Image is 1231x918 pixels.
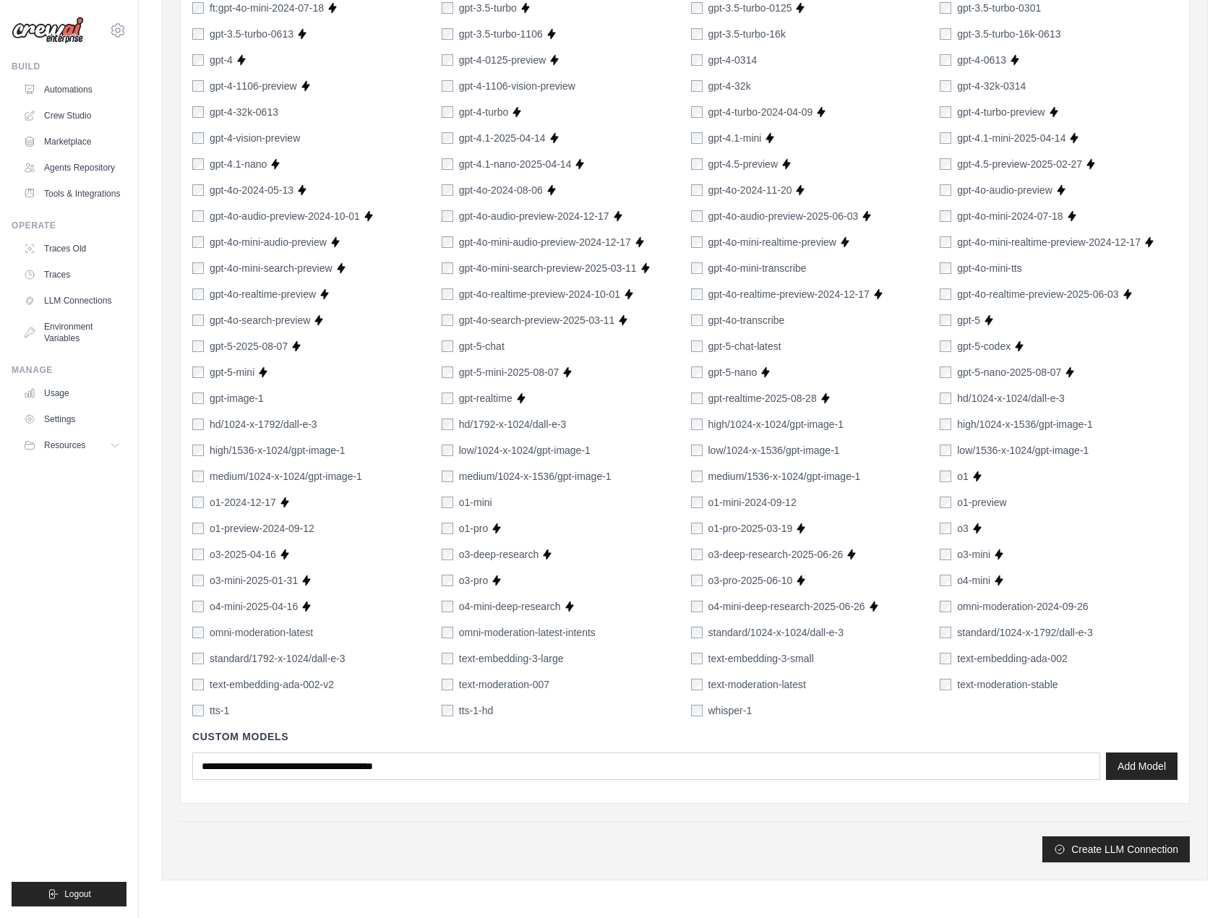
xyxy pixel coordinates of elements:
[12,220,126,231] div: Operate
[940,366,951,378] input: gpt-5-nano-2025-08-07
[210,703,229,718] label: tts-1
[459,443,591,458] label: low/1024-x-1024/gpt-image-1
[691,132,703,144] input: gpt-4.1-mini
[691,653,703,664] input: text-embedding-3-small
[442,497,453,508] input: o1-mini
[691,392,703,404] input: gpt-realtime-2025-08-28
[708,339,781,353] label: gpt-5-chat-latest
[442,627,453,638] input: omni-moderation-latest-intents
[708,79,751,93] label: gpt-4-32k
[940,210,951,222] input: gpt-4o-mini-2024-07-18
[957,183,1052,197] label: gpt-4o-audio-preview
[957,339,1011,353] label: gpt-5-codex
[940,523,951,534] input: o3
[210,625,313,640] label: omni-moderation-latest
[708,105,813,119] label: gpt-4-turbo-2024-04-09
[957,1,1041,15] label: gpt-3.5-turbo-0301
[940,549,951,560] input: o3-mini
[940,262,951,274] input: gpt-4o-mini-tts
[957,521,969,536] label: o3
[708,391,817,406] label: gpt-realtime-2025-08-28
[210,53,233,67] label: gpt-4
[940,236,951,248] input: gpt-4o-mini-realtime-preview-2024-12-17
[957,443,1089,458] label: low/1536-x-1024/gpt-image-1
[459,157,572,171] label: gpt-4.1-nano-2025-04-14
[44,439,85,451] span: Resources
[459,651,564,666] label: text-embedding-3-large
[192,523,204,534] input: o1-preview-2024-09-12
[940,314,951,326] input: gpt-5
[459,469,612,484] label: medium/1024-x-1536/gpt-image-1
[940,445,951,456] input: low/1536-x-1024/gpt-image-1
[192,340,204,352] input: gpt-5-2025-08-07
[940,471,951,482] input: o1
[442,679,453,690] input: text-moderation-007
[708,131,762,145] label: gpt-4.1-mini
[708,235,836,249] label: gpt-4o-mini-realtime-preview
[691,549,703,560] input: o3-deep-research-2025-06-26
[691,601,703,612] input: o4-mini-deep-research-2025-06-26
[442,366,453,378] input: gpt-5-mini-2025-08-07
[459,677,549,692] label: text-moderation-007
[210,677,334,692] label: text-embedding-ada-002-v2
[442,210,453,222] input: gpt-4o-audio-preview-2024-12-17
[459,53,546,67] label: gpt-4-0125-preview
[691,340,703,352] input: gpt-5-chat-latest
[940,653,951,664] input: text-embedding-ada-002
[691,471,703,482] input: medium/1536-x-1024/gpt-image-1
[210,209,360,223] label: gpt-4o-audio-preview-2024-10-01
[957,131,1065,145] label: gpt-4.1-mini-2025-04-14
[691,679,703,690] input: text-moderation-latest
[940,340,951,352] input: gpt-5-codex
[192,497,204,508] input: o1-2024-12-17
[940,288,951,300] input: gpt-4o-realtime-preview-2025-06-03
[17,130,126,153] a: Marketplace
[210,443,346,458] label: high/1536-x-1024/gpt-image-1
[17,237,126,260] a: Traces Old
[708,651,814,666] label: text-embedding-3-small
[210,547,276,562] label: o3-2025-04-16
[192,627,204,638] input: omni-moderation-latest
[192,471,204,482] input: medium/1024-x-1024/gpt-image-1
[210,1,324,15] label: ft:gpt-4o-mini-2024-07-18
[940,627,951,638] input: standard/1024-x-1792/dall-e-3
[12,882,126,906] button: Logout
[691,314,703,326] input: gpt-4o-transcribe
[957,599,1088,614] label: omni-moderation-2024-09-26
[192,158,204,170] input: gpt-4.1-nano
[459,183,543,197] label: gpt-4o-2024-08-06
[12,364,126,376] div: Manage
[210,417,317,432] label: hd/1024-x-1792/dall-e-3
[940,184,951,196] input: gpt-4o-audio-preview
[957,261,1021,275] label: gpt-4o-mini-tts
[210,521,314,536] label: o1-preview-2024-09-12
[459,27,543,41] label: gpt-3.5-turbo-1106
[691,366,703,378] input: gpt-5-nano
[192,366,204,378] input: gpt-5-mini
[210,365,254,379] label: gpt-5-mini
[708,521,793,536] label: o1-pro-2025-03-19
[1106,752,1178,780] button: Add Model
[957,677,1058,692] label: text-moderation-stable
[17,315,126,350] a: Environment Variables
[957,391,1065,406] label: hd/1024-x-1024/dall-e-3
[192,2,204,14] input: ft:gpt-4o-mini-2024-07-18
[459,625,596,640] label: omni-moderation-latest-intents
[192,288,204,300] input: gpt-4o-realtime-preview
[708,287,870,301] label: gpt-4o-realtime-preview-2024-12-17
[459,521,488,536] label: o1-pro
[17,289,126,312] a: LLM Connections
[442,28,453,40] input: gpt-3.5-turbo-1106
[442,236,453,248] input: gpt-4o-mini-audio-preview-2024-12-17
[442,132,453,144] input: gpt-4.1-2025-04-14
[940,28,951,40] input: gpt-3.5-turbo-16k-0613
[192,184,204,196] input: gpt-4o-2024-05-13
[940,392,951,404] input: hd/1024-x-1024/dall-e-3
[708,183,792,197] label: gpt-4o-2024-11-20
[210,573,298,588] label: o3-mini-2025-01-31
[691,419,703,430] input: high/1024-x-1024/gpt-image-1
[957,105,1045,119] label: gpt-4-turbo-preview
[691,236,703,248] input: gpt-4o-mini-realtime-preview
[708,625,844,640] label: standard/1024-x-1024/dall-e-3
[459,599,561,614] label: o4-mini-deep-research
